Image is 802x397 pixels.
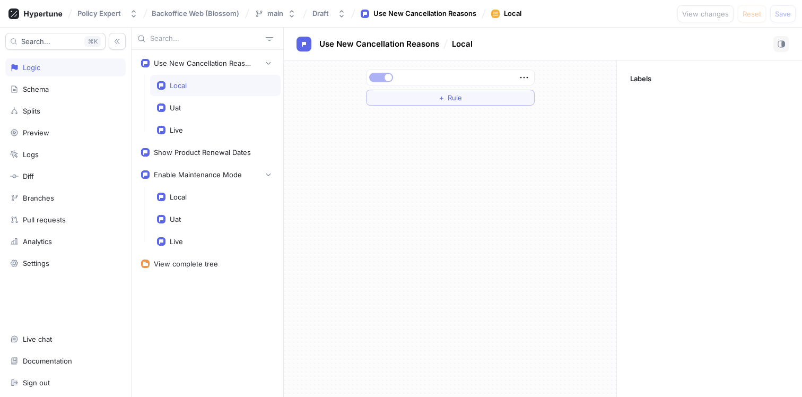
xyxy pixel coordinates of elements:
[23,259,49,267] div: Settings
[738,5,766,22] button: Reset
[677,5,734,22] button: View changes
[84,36,101,47] div: K
[366,90,535,106] button: ＋Rule
[267,9,283,18] div: main
[23,378,50,387] div: Sign out
[21,38,50,45] span: Search...
[23,63,40,72] div: Logic
[23,128,49,137] div: Preview
[154,260,218,268] div: View complete tree
[77,9,121,18] div: Policy Expert
[373,8,476,19] div: Use New Cancellation Reasons
[170,81,187,90] div: Local
[5,33,106,50] button: Search...K
[23,357,72,365] div: Documentation
[682,11,729,17] span: View changes
[743,11,761,17] span: Reset
[23,107,40,115] div: Splits
[23,194,54,202] div: Branches
[23,172,34,180] div: Diff
[438,94,445,101] span: ＋
[170,103,181,112] div: Uat
[448,94,462,101] span: Rule
[775,11,791,17] span: Save
[170,193,187,201] div: Local
[152,10,239,17] span: Backoffice Web (Blossom)
[504,8,521,19] div: Local
[630,74,651,83] p: Labels
[170,126,183,134] div: Live
[154,170,242,179] div: Enable Maintenance Mode
[319,38,439,50] p: Use New Cancellation Reasons
[154,59,255,67] div: Use New Cancellation Reasons
[150,33,261,44] input: Search...
[23,150,39,159] div: Logs
[154,148,251,157] div: Show Product Renewal Dates
[170,215,181,223] div: Uat
[23,237,52,246] div: Analytics
[250,5,300,22] button: main
[308,5,350,22] button: Draft
[312,9,329,18] div: Draft
[73,5,142,22] button: Policy Expert
[170,237,183,246] div: Live
[23,215,66,224] div: Pull requests
[770,5,796,22] button: Save
[23,85,49,93] div: Schema
[452,38,473,50] p: Local
[23,335,52,343] div: Live chat
[5,352,126,370] a: Documentation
